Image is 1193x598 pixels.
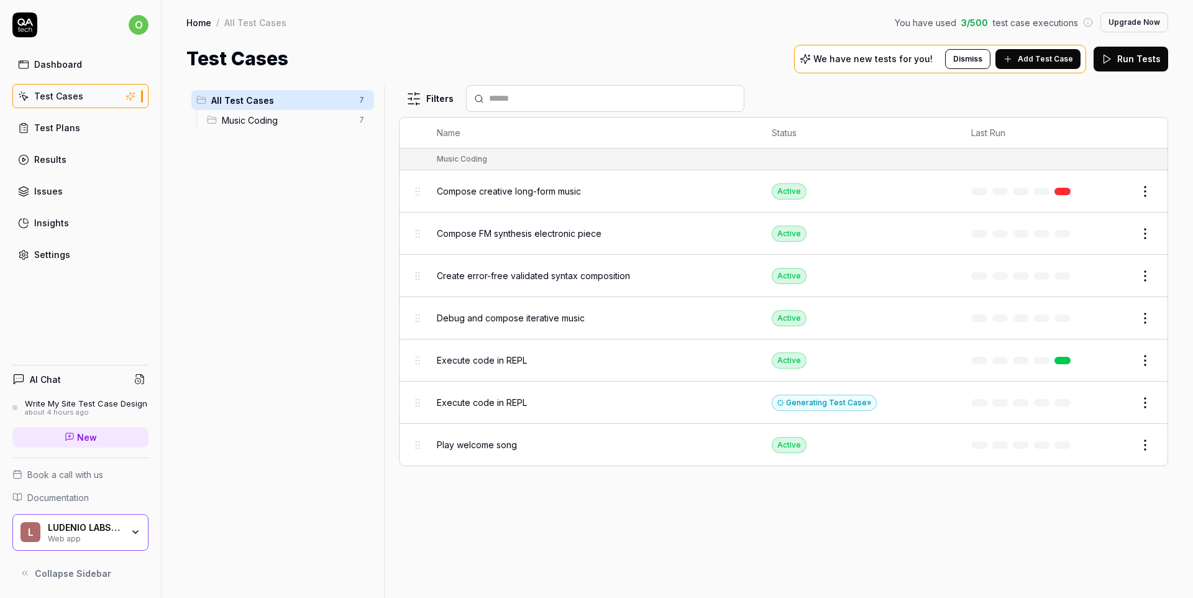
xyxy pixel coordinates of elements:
th: Status [759,117,959,149]
span: Add Test Case [1018,53,1073,65]
a: Dashboard [12,52,149,76]
span: Create error-free validated syntax composition [437,269,630,282]
div: Active [772,226,807,242]
div: Web app [48,533,122,543]
span: test case executions [993,16,1078,29]
h4: AI Chat [30,373,61,386]
button: Generating Test Case» [772,395,877,411]
div: Insights [34,216,69,229]
span: New [77,431,97,444]
span: Collapse Sidebar [35,567,111,580]
button: Add Test Case [995,49,1081,69]
a: Book a call with us [12,468,149,481]
tr: Play welcome songActive [400,424,1168,466]
span: Compose FM synthesis electronic piece [437,227,601,240]
tr: Debug and compose iterative musicActive [400,297,1168,339]
div: Active [772,437,807,453]
div: Music Coding [437,154,487,165]
span: L [21,522,40,542]
a: Test Cases [12,84,149,108]
span: Play welcome song [437,438,517,451]
span: Music Coding [222,114,352,127]
span: Execute code in REPL [437,354,527,367]
div: All Test Cases [224,16,286,29]
span: Documentation [27,491,89,504]
button: LLUDENIO LABS LTDWeb app [12,514,149,551]
span: All Test Cases [211,94,352,107]
a: Test Plans [12,116,149,140]
div: Active [772,268,807,284]
a: Results [12,147,149,172]
div: about 4 hours ago [25,408,147,417]
div: Write My Site Test Case Design [25,398,147,408]
div: Issues [34,185,63,198]
tr: Execute code in REPLGenerating Test Case» [400,382,1168,424]
span: 7 [354,93,369,108]
div: Dashboard [34,58,82,71]
a: Generating Test Case» [772,397,877,408]
h1: Test Cases [186,45,288,73]
div: / [216,16,219,29]
div: Test Plans [34,121,80,134]
th: Last Run [959,117,1088,149]
span: You have used [895,16,956,29]
a: Insights [12,211,149,235]
div: Drag to reorderMusic Coding7 [202,110,374,130]
div: Active [772,352,807,369]
a: Issues [12,179,149,203]
a: Settings [12,242,149,267]
tr: Compose FM synthesis electronic pieceActive [400,213,1168,255]
button: Run Tests [1094,47,1168,71]
button: Dismiss [945,49,990,69]
tr: Create error-free validated syntax compositionActive [400,255,1168,297]
tr: Execute code in REPLActive [400,339,1168,382]
th: Name [424,117,759,149]
button: Filters [399,86,461,111]
span: o [129,15,149,35]
button: Upgrade Now [1100,12,1168,32]
span: Compose creative long-form music [437,185,581,198]
span: Debug and compose iterative music [437,311,585,324]
span: Execute code in REPL [437,396,527,409]
div: Generating Test Case » [772,395,877,411]
a: Documentation [12,491,149,504]
span: 7 [354,113,369,127]
div: LUDENIO LABS LTD [48,522,122,533]
div: Active [772,183,807,200]
button: Collapse Sidebar [12,561,149,586]
a: New [12,427,149,448]
span: Book a call with us [27,468,103,481]
div: Test Cases [34,90,83,103]
div: Active [772,310,807,326]
button: o [129,12,149,37]
p: We have new tests for you! [813,55,933,63]
div: Settings [34,248,70,261]
a: Home [186,16,211,29]
span: 3 / 500 [961,16,988,29]
a: Write My Site Test Case Designabout 4 hours ago [12,398,149,417]
div: Results [34,153,66,166]
tr: Compose creative long-form musicActive [400,170,1168,213]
